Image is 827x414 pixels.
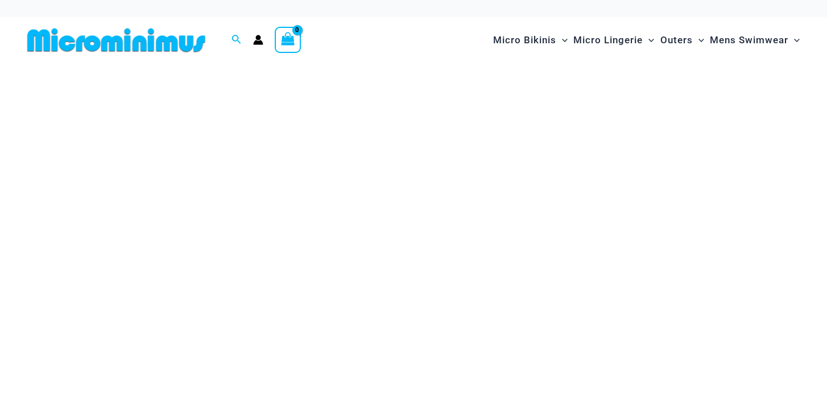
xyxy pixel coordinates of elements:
[23,27,210,53] img: MM SHOP LOGO FLAT
[693,26,704,55] span: Menu Toggle
[707,23,803,58] a: Mens SwimwearMenu ToggleMenu Toggle
[231,33,242,47] a: Search icon link
[493,26,556,55] span: Micro Bikinis
[643,26,654,55] span: Menu Toggle
[489,21,804,59] nav: Site Navigation
[710,26,788,55] span: Mens Swimwear
[490,23,570,58] a: Micro BikinisMenu ToggleMenu Toggle
[573,26,643,55] span: Micro Lingerie
[570,23,657,58] a: Micro LingerieMenu ToggleMenu Toggle
[788,26,800,55] span: Menu Toggle
[253,35,263,45] a: Account icon link
[660,26,693,55] span: Outers
[658,23,707,58] a: OutersMenu ToggleMenu Toggle
[556,26,568,55] span: Menu Toggle
[275,27,301,53] a: View Shopping Cart, empty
